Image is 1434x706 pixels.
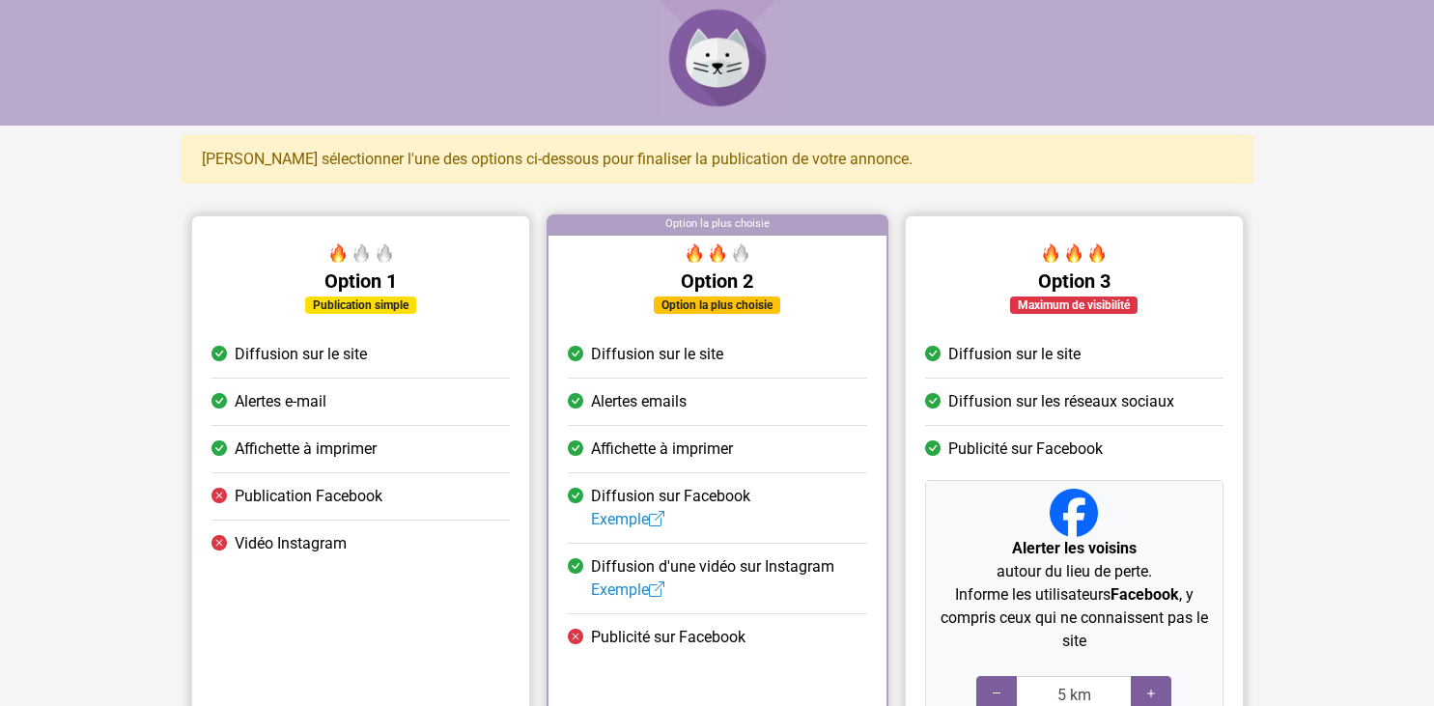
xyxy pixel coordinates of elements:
[1110,585,1178,604] strong: Facebook
[211,269,510,293] h5: Option 1
[591,555,834,602] span: Diffusion d'une vidéo sur Instagram
[947,390,1173,413] span: Diffusion sur les réseaux sociaux
[235,343,367,366] span: Diffusion sur le site
[568,269,866,293] h5: Option 2
[591,580,664,599] a: Exemple
[548,216,886,236] div: Option la plus choisie
[947,438,1102,461] span: Publicité sur Facebook
[591,438,733,461] span: Affichette à imprimer
[933,537,1214,583] p: autour du lieu de perte.
[1050,489,1098,537] img: Facebook
[182,135,1253,184] div: [PERSON_NAME] sélectionner l'une des options ci-dessous pour finaliser la publication de votre an...
[591,510,664,528] a: Exemple
[1010,297,1138,314] div: Maximum de visibilité
[591,390,687,413] span: Alertes emails
[654,297,780,314] div: Option la plus choisie
[235,390,326,413] span: Alertes e-mail
[924,269,1223,293] h5: Option 3
[305,297,416,314] div: Publication simple
[591,485,750,531] span: Diffusion sur Facebook
[235,532,347,555] span: Vidéo Instagram
[933,583,1214,653] p: Informe les utilisateurs , y compris ceux qui ne connaissent pas le site
[591,343,723,366] span: Diffusion sur le site
[591,626,745,649] span: Publicité sur Facebook
[235,438,377,461] span: Affichette à imprimer
[235,485,382,508] span: Publication Facebook
[1011,539,1136,557] strong: Alerter les voisins
[947,343,1080,366] span: Diffusion sur le site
